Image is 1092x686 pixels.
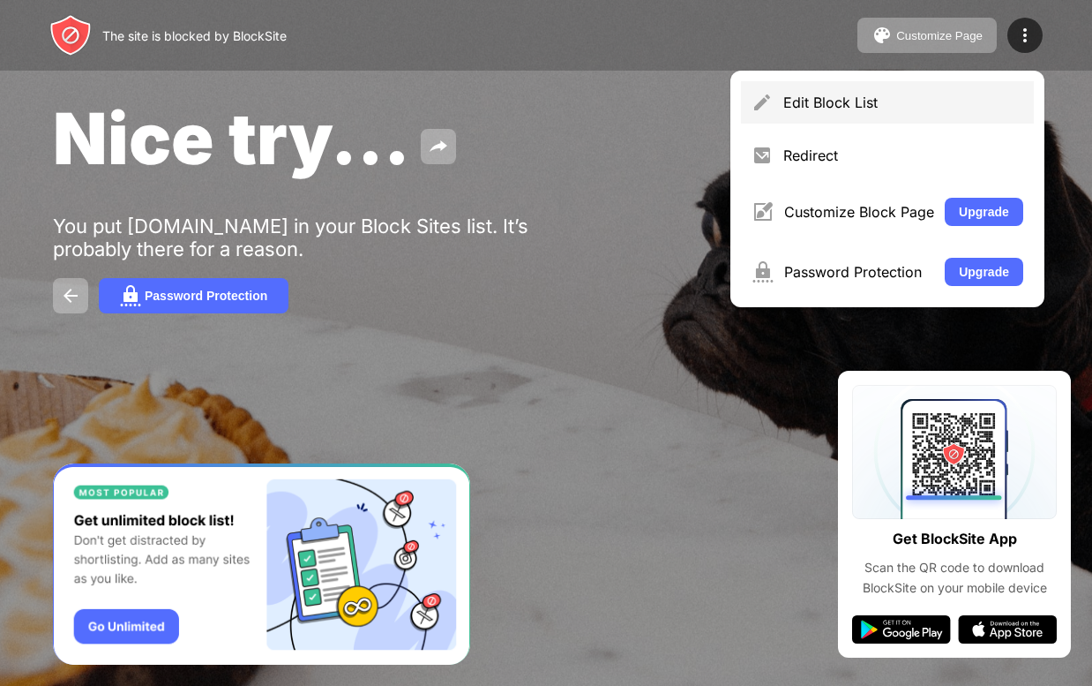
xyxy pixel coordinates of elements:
[852,558,1057,598] div: Scan the QR code to download BlockSite on your mobile device
[896,29,983,42] div: Customize Page
[752,201,774,222] img: menu-customize.svg
[53,95,410,181] span: Nice try...
[783,147,1023,164] div: Redirect
[49,14,92,57] img: header-logo.svg
[53,215,598,260] div: You put [DOMAIN_NAME] in your Block Sites list. It’s probably there for a reason.
[945,198,1023,226] button: Upgrade
[99,278,288,313] button: Password Protection
[1014,25,1036,46] img: menu-icon.svg
[783,94,1023,111] div: Edit Block List
[893,526,1017,552] div: Get BlockSite App
[120,285,141,306] img: password.svg
[752,92,773,113] img: menu-pencil.svg
[852,615,951,644] img: google-play.svg
[752,261,774,283] img: menu-password.svg
[60,285,81,306] img: back.svg
[945,258,1023,286] button: Upgrade
[857,18,997,53] button: Customize Page
[852,385,1057,519] img: qrcode.svg
[752,145,773,166] img: menu-redirect.svg
[871,25,893,46] img: pallet.svg
[145,289,267,303] div: Password Protection
[102,28,287,43] div: The site is blocked by BlockSite
[53,464,470,666] iframe: Banner
[784,203,934,221] div: Customize Block Page
[784,263,934,281] div: Password Protection
[958,615,1057,644] img: app-store.svg
[428,136,449,157] img: share.svg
